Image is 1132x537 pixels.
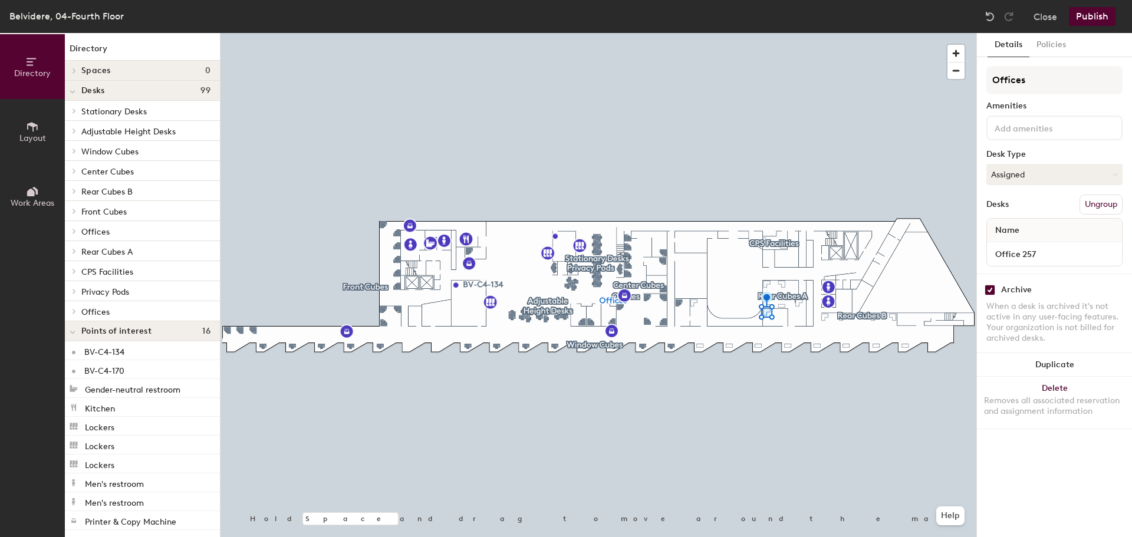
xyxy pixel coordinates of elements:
[85,513,176,527] p: Printer & Copy Machine
[85,400,115,414] p: Kitchen
[14,68,51,78] span: Directory
[81,207,127,217] span: Front Cubes
[81,147,139,157] span: Window Cubes
[977,353,1132,377] button: Duplicate
[85,419,114,433] p: Lockers
[200,86,210,95] span: 99
[81,66,111,75] span: Spaces
[85,495,144,508] p: Men's restroom
[11,198,54,208] span: Work Areas
[81,327,152,336] span: Points of interest
[19,133,46,143] span: Layout
[81,187,133,197] span: Rear Cubes B
[85,457,114,470] p: Lockers
[81,86,104,95] span: Desks
[1003,11,1015,22] img: Redo
[9,9,124,24] div: Belvidere, 04-Fourth Floor
[84,344,124,357] p: BV-C4-134
[986,101,1123,111] div: Amenities
[85,476,144,489] p: Men's restroom
[65,42,220,61] h1: Directory
[205,66,210,75] span: 0
[977,377,1132,429] button: DeleteRemoves all associated reservation and assignment information
[81,167,134,177] span: Center Cubes
[1069,7,1115,26] button: Publish
[1029,33,1073,57] button: Policies
[1080,195,1123,215] button: Ungroup
[81,287,129,297] span: Privacy Pods
[1034,7,1057,26] button: Close
[989,246,1120,262] input: Unnamed desk
[984,396,1125,417] div: Removes all associated reservation and assignment information
[992,120,1098,134] input: Add amenities
[81,247,133,257] span: Rear Cubes A
[81,227,110,237] span: Offices
[81,307,110,317] span: Offices
[986,200,1009,209] div: Desks
[936,506,965,525] button: Help
[85,438,114,452] p: Lockers
[84,363,124,376] p: BV-C4-170
[989,220,1025,241] span: Name
[1001,285,1032,295] div: Archive
[984,11,996,22] img: Undo
[81,127,176,137] span: Adjustable Height Desks
[988,33,1029,57] button: Details
[81,107,147,117] span: Stationary Desks
[81,267,133,277] span: CPS Facilities
[986,301,1123,344] div: When a desk is archived it's not active in any user-facing features. Your organization is not bil...
[85,381,180,395] p: Gender-neutral restroom
[986,150,1123,159] div: Desk Type
[202,327,210,336] span: 16
[986,164,1123,185] button: Assigned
